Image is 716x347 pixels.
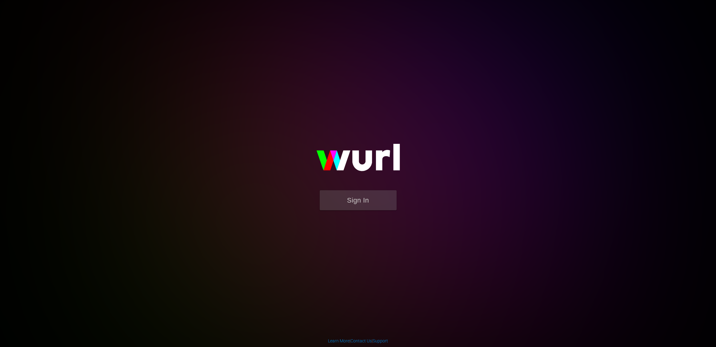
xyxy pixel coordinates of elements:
img: wurl-logo-on-black-223613ac3d8ba8fe6dc639794a292ebdb59501304c7dfd60c99c58986ef67473.svg [297,131,420,190]
a: Contact Us [350,338,372,343]
div: | | [328,338,388,344]
button: Sign In [320,190,397,210]
a: Learn More [328,338,350,343]
a: Support [373,338,388,343]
